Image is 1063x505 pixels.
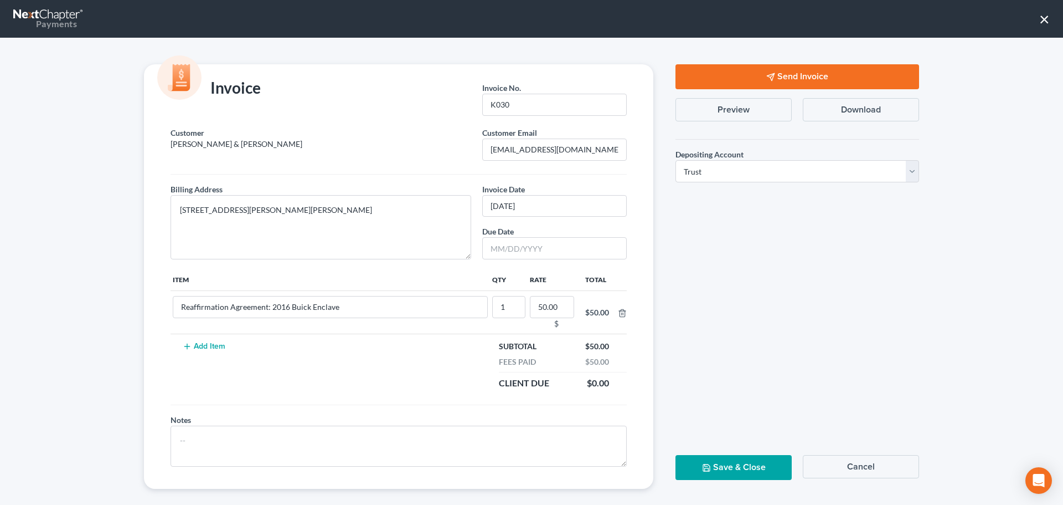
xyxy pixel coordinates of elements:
th: Total [576,268,618,290]
label: Due Date [482,226,514,237]
div: $ [539,318,574,329]
div: Invoice [165,78,266,100]
button: Save & Close [675,455,792,480]
th: Item [171,268,490,290]
th: Rate [528,268,576,290]
span: Depositing Account [675,150,744,159]
button: Preview [675,98,792,121]
a: Payments [13,6,84,32]
label: Customer [171,127,204,139]
button: Send Invoice [675,64,919,89]
div: Fees Paid [493,356,541,368]
input: MM/DD/YYYY [482,195,627,217]
div: Open Intercom Messenger [1025,467,1052,494]
div: $50.00 [580,341,615,352]
span: Invoice No. [482,83,521,93]
input: -- [492,296,525,318]
span: Invoice Date [482,185,525,194]
input: -- [173,296,488,318]
input: 0.00 [530,296,574,318]
input: -- [482,94,627,116]
th: Qty [490,268,528,290]
span: Customer Email [482,128,537,137]
input: MM/DD/YYYY [482,237,627,259]
img: icon-money-cc55cd5b71ee43c44ef0efbab91310903cbf28f8221dba23c0d5ca797e203e98.svg [157,55,202,100]
div: Client Due [493,377,555,390]
button: Download [803,98,919,121]
button: × [1039,10,1050,28]
span: Billing Address [171,185,223,194]
div: Subtotal [493,341,542,352]
button: Cancel [803,455,919,478]
div: $50.00 [580,356,615,368]
label: Notes [171,414,191,426]
div: $0.00 [581,377,615,390]
p: [PERSON_NAME] & [PERSON_NAME] [171,139,471,150]
div: $50.00 [585,307,609,318]
input: Enter email... [482,139,627,161]
div: Payments [13,18,77,30]
button: Add Item [179,342,228,351]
